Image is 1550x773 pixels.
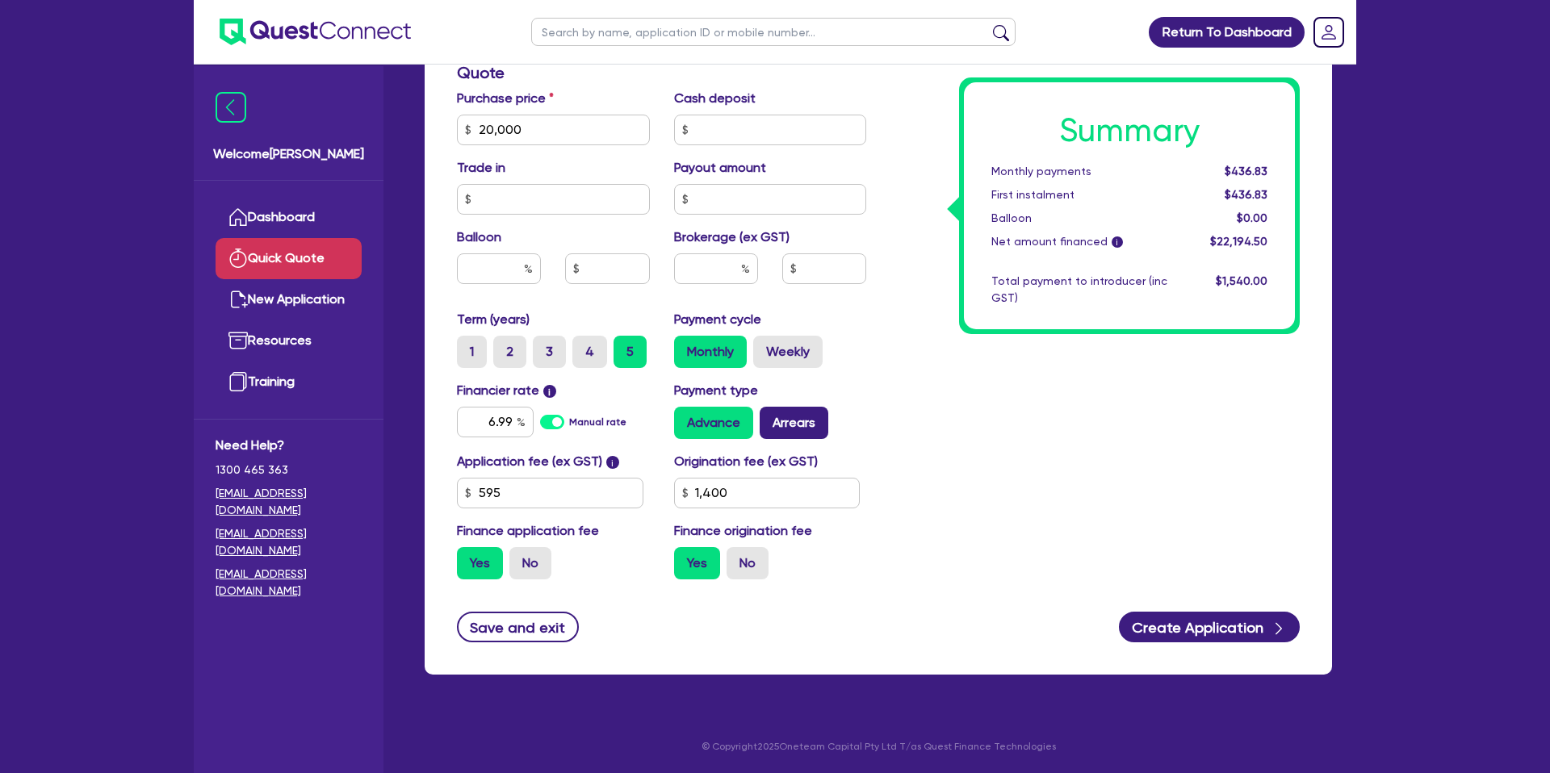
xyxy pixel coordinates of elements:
[493,336,526,368] label: 2
[457,612,579,642] button: Save and exit
[228,249,248,268] img: quick-quote
[674,547,720,579] label: Yes
[727,547,769,579] label: No
[228,331,248,350] img: resources
[760,407,828,439] label: Arrears
[457,452,602,471] label: Application fee (ex GST)
[979,186,1179,203] div: First instalment
[216,525,362,559] a: [EMAIL_ADDRESS][DOMAIN_NAME]
[979,233,1179,250] div: Net amount financed
[1216,274,1267,287] span: $1,540.00
[674,407,753,439] label: Advance
[1149,17,1305,48] a: Return To Dashboard
[1119,612,1300,642] button: Create Application
[413,739,1343,754] p: © Copyright 2025 Oneteam Capital Pty Ltd T/as Quest Finance Technologies
[674,521,812,541] label: Finance origination fee
[216,436,362,455] span: Need Help?
[979,210,1179,227] div: Balloon
[220,19,411,45] img: quest-connect-logo-blue
[572,336,607,368] label: 4
[457,381,556,400] label: Financier rate
[216,462,362,478] span: 1300 465 363
[1112,237,1123,249] span: i
[674,310,761,329] label: Payment cycle
[531,18,1016,46] input: Search by name, application ID or mobile number...
[674,336,747,368] label: Monthly
[533,336,566,368] label: 3
[216,361,362,403] a: Training
[991,111,1267,150] h1: Summary
[457,228,501,247] label: Balloon
[216,485,362,519] a: [EMAIL_ADDRESS][DOMAIN_NAME]
[457,158,505,178] label: Trade in
[674,89,756,108] label: Cash deposit
[674,381,758,400] label: Payment type
[1308,11,1350,53] a: Dropdown toggle
[569,415,626,429] label: Manual rate
[457,63,866,82] h3: Quote
[228,290,248,309] img: new-application
[216,197,362,238] a: Dashboard
[979,163,1179,180] div: Monthly payments
[509,547,551,579] label: No
[1237,211,1267,224] span: $0.00
[216,320,362,361] a: Resources
[457,521,599,541] label: Finance application fee
[606,456,619,469] span: i
[216,566,362,600] a: [EMAIL_ADDRESS][DOMAIN_NAME]
[216,238,362,279] a: Quick Quote
[1225,165,1267,178] span: $436.83
[674,158,766,178] label: Payout amount
[1210,235,1267,248] span: $22,194.50
[228,372,248,391] img: training
[216,92,246,123] img: icon-menu-close
[979,273,1179,307] div: Total payment to introducer (inc GST)
[213,144,364,164] span: Welcome [PERSON_NAME]
[457,547,503,579] label: Yes
[543,385,556,398] span: i
[753,336,823,368] label: Weekly
[457,310,530,329] label: Term (years)
[674,228,790,247] label: Brokerage (ex GST)
[216,279,362,320] a: New Application
[614,336,647,368] label: 5
[674,452,818,471] label: Origination fee (ex GST)
[1225,188,1267,201] span: $436.83
[457,336,487,368] label: 1
[457,89,554,108] label: Purchase price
